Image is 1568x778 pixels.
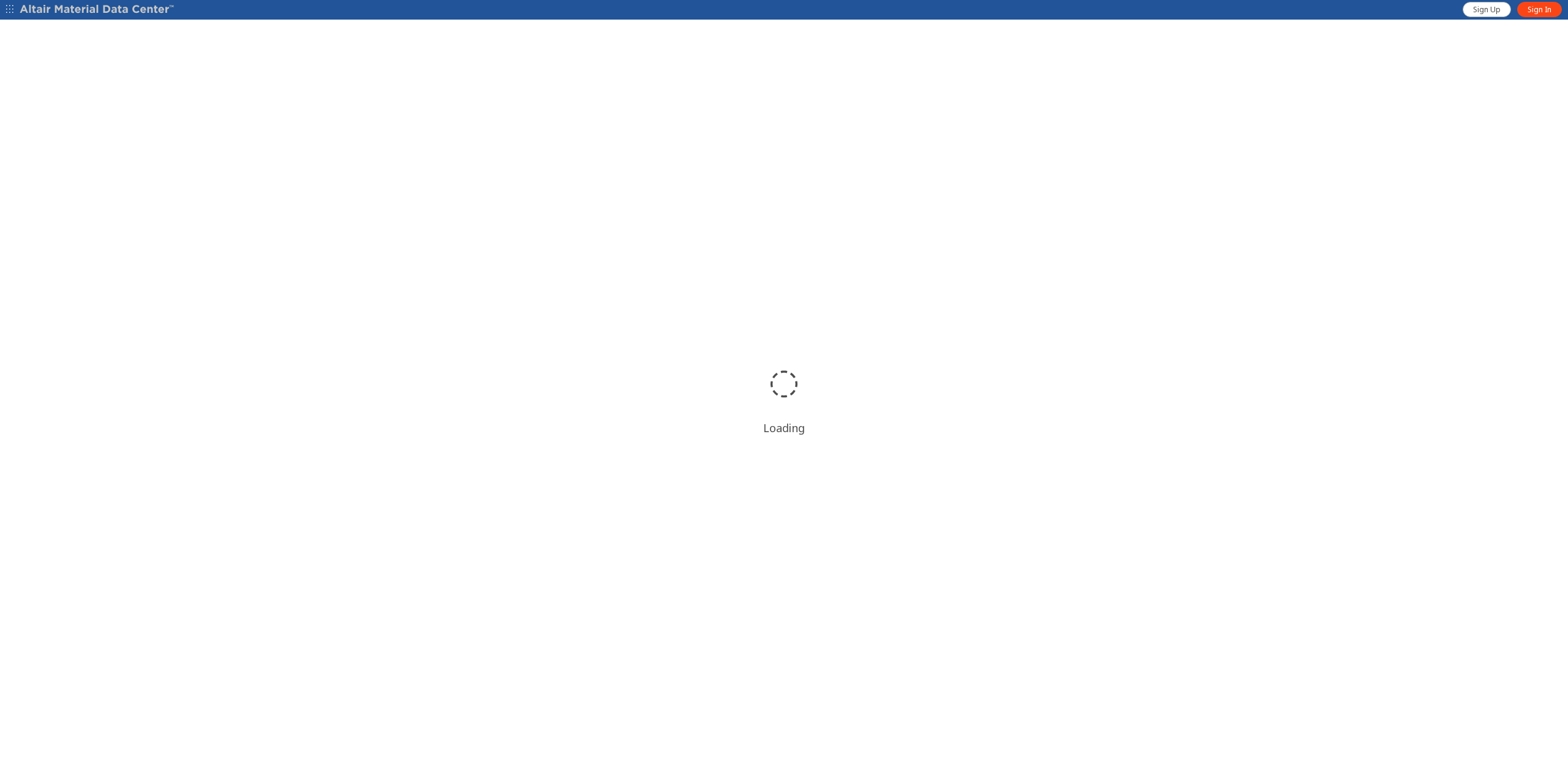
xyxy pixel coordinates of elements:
span: Sign Up [1473,5,1501,15]
a: Sign Up [1463,2,1511,17]
span: Sign In [1528,5,1551,15]
a: Sign In [1517,2,1562,17]
img: Altair Material Data Center [20,4,176,16]
div: Loading [763,421,805,435]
